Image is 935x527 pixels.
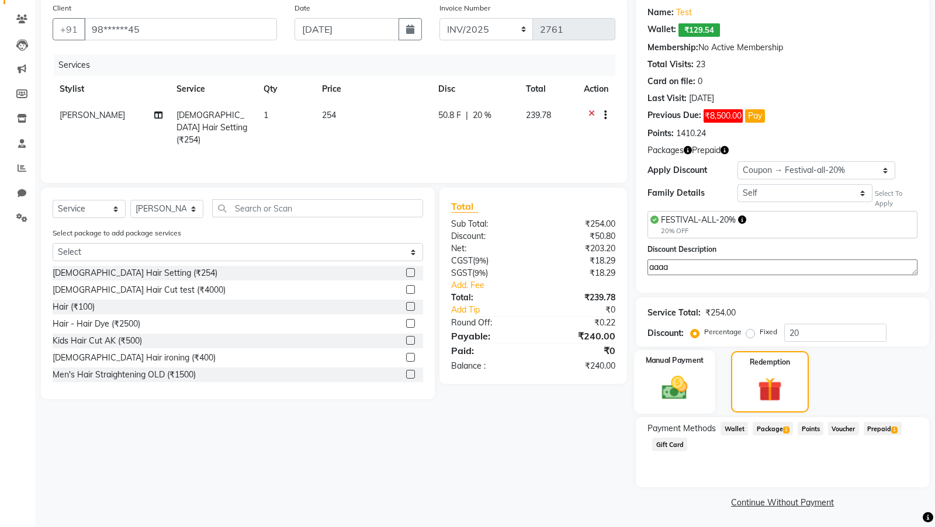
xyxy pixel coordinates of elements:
[53,335,142,347] div: Kids Hair Cut AK (₹500)
[647,109,701,123] div: Previous Due:
[442,317,534,329] div: Round Off:
[442,230,534,242] div: Discount:
[53,18,85,40] button: +91
[647,58,694,71] div: Total Visits:
[661,214,736,225] span: FESTIVAL-ALL-20%
[84,18,277,40] input: Search by Name/Mobile/Email/Code
[745,109,765,123] button: Pay
[647,41,917,54] div: No Active Membership
[698,75,702,88] div: 0
[676,6,692,19] a: Test
[442,304,549,316] a: Add Tip
[891,427,898,434] span: 1
[577,76,615,102] th: Action
[451,268,472,278] span: SGST
[534,292,625,304] div: ₹239.78
[753,422,793,435] span: Package
[534,255,625,267] div: ₹18.29
[828,422,859,435] span: Voucher
[689,92,714,105] div: [DATE]
[519,76,577,102] th: Total
[704,327,742,337] label: Percentage
[451,200,478,213] span: Total
[442,267,534,279] div: ( )
[875,189,917,209] div: Select To Apply
[647,164,737,176] div: Apply Discount
[654,373,696,403] img: _cash.svg
[638,497,927,509] a: Continue Without Payment
[798,422,823,435] span: Points
[652,438,687,451] span: Gift Card
[526,110,551,120] span: 239.78
[442,218,534,230] div: Sub Total:
[442,255,534,267] div: ( )
[53,3,71,13] label: Client
[442,242,534,255] div: Net:
[264,110,268,120] span: 1
[549,304,625,316] div: ₹0
[534,267,625,279] div: ₹18.29
[696,58,705,71] div: 23
[451,255,473,266] span: CGST
[760,327,777,337] label: Fixed
[53,318,140,330] div: Hair - Hair Dye (₹2500)
[534,329,625,343] div: ₹240.00
[53,228,181,238] label: Select package to add package services
[647,307,701,319] div: Service Total:
[439,3,490,13] label: Invoice Number
[431,76,519,102] th: Disc
[53,284,226,296] div: [DEMOGRAPHIC_DATA] Hair Cut test (₹4000)
[661,226,746,236] div: 20% OFF
[442,329,534,343] div: Payable:
[704,109,743,123] span: ₹8,500.00
[647,422,716,435] span: Payment Methods
[53,352,216,364] div: [DEMOGRAPHIC_DATA] Hair ironing (₹400)
[647,6,674,19] div: Name:
[647,41,698,54] div: Membership:
[864,422,902,435] span: Prepaid
[466,109,468,122] span: |
[315,76,431,102] th: Price
[647,23,676,37] div: Wallet:
[212,199,423,217] input: Search or Scan
[442,360,534,372] div: Balance :
[647,127,674,140] div: Points:
[783,427,789,434] span: 2
[473,109,491,122] span: 20 %
[646,355,704,366] label: Manual Payment
[647,144,684,157] span: Packages
[169,76,257,102] th: Service
[442,344,534,358] div: Paid:
[705,307,736,319] div: ₹254.00
[692,144,721,157] span: Prepaid
[534,360,625,372] div: ₹240.00
[676,127,706,140] div: 1410.24
[750,357,790,367] label: Redemption
[678,23,720,37] span: ₹129.54
[475,256,486,265] span: 9%
[647,327,684,339] div: Discount:
[53,76,169,102] th: Stylist
[176,110,247,145] span: [DEMOGRAPHIC_DATA] Hair Setting (₹254)
[750,375,789,404] img: _gift.svg
[721,422,748,435] span: Wallet
[647,244,716,255] label: Discount Description
[534,242,625,255] div: ₹203.20
[442,292,534,304] div: Total:
[534,317,625,329] div: ₹0.22
[257,76,315,102] th: Qty
[647,187,737,199] div: Family Details
[54,54,624,76] div: Services
[53,369,196,381] div: Men's Hair Straightening OLD (₹1500)
[438,109,461,122] span: 50.8 F
[295,3,310,13] label: Date
[53,267,217,279] div: [DEMOGRAPHIC_DATA] Hair Setting (₹254)
[442,279,624,292] a: Add. Fee
[534,344,625,358] div: ₹0
[60,110,125,120] span: [PERSON_NAME]
[534,218,625,230] div: ₹254.00
[53,301,95,313] div: Hair (₹100)
[534,230,625,242] div: ₹50.80
[475,268,486,278] span: 9%
[647,75,695,88] div: Card on file:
